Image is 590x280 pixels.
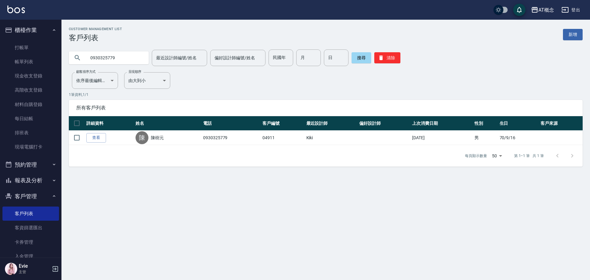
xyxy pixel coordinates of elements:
[261,116,305,131] th: 客戶編號
[2,157,59,173] button: 預約管理
[2,207,59,221] a: 客戶列表
[19,263,50,269] h5: Evie
[563,29,583,40] a: 新增
[136,131,148,144] div: 陳
[539,116,583,131] th: 客戶來源
[86,133,106,143] a: 查看
[76,69,96,74] label: 顧客排序方式
[538,6,554,14] div: AT概念
[2,188,59,204] button: 客戶管理
[5,263,17,275] img: Person
[411,116,473,131] th: 上次消費日期
[124,72,170,89] div: 由大到小
[128,69,141,74] label: 呈現順序
[305,116,358,131] th: 最近設計師
[498,116,539,131] th: 生日
[473,116,498,131] th: 性別
[151,135,164,141] a: 陳樹元
[69,34,122,42] h3: 客戶列表
[69,27,122,31] h2: Customer Management List
[69,92,583,97] p: 1 筆資料, 1 / 1
[85,116,134,131] th: 詳細資料
[498,131,539,145] td: 70/9/16
[529,4,557,16] button: AT概念
[514,153,544,159] p: 第 1–1 筆 共 1 筆
[2,221,59,235] a: 客資篩選匯出
[2,249,59,263] a: 入金管理
[2,55,59,69] a: 帳單列表
[2,41,59,55] a: 打帳單
[465,153,487,159] p: 每頁顯示數量
[2,22,59,38] button: 櫃檯作業
[411,131,473,145] td: [DATE]
[7,6,25,13] img: Logo
[134,116,202,131] th: 姓名
[2,112,59,126] a: 每日結帳
[2,172,59,188] button: 報表及分析
[76,105,575,111] span: 所有客戶列表
[473,131,498,145] td: 男
[261,131,305,145] td: 04911
[352,52,371,63] button: 搜尋
[490,148,504,164] div: 50
[305,131,358,145] td: Kiki
[2,140,59,154] a: 現場電腦打卡
[2,235,59,249] a: 卡券管理
[2,97,59,112] a: 材料自購登錄
[2,126,59,140] a: 排班表
[86,49,144,66] input: 搜尋關鍵字
[513,4,525,16] button: save
[2,69,59,83] a: 現金收支登錄
[202,131,261,145] td: 0930325779
[72,72,118,89] div: 依序最後編輯時間
[19,269,50,275] p: 主管
[374,52,400,63] button: 清除
[358,116,411,131] th: 偏好設計師
[2,83,59,97] a: 高階收支登錄
[202,116,261,131] th: 電話
[559,4,583,16] button: 登出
